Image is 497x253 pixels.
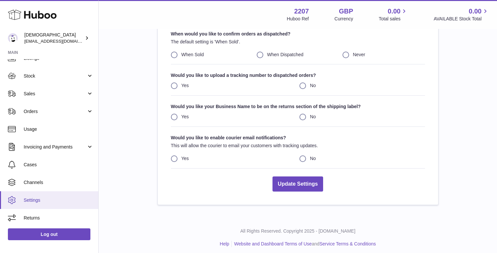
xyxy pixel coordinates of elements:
[171,114,296,120] label: Yes
[171,82,296,89] label: Yes
[24,38,97,44] span: [EMAIL_ADDRESS][DOMAIN_NAME]
[257,52,339,58] label: When Dispatched
[234,241,312,246] a: Website and Dashboard Terms of Use
[24,144,86,150] span: Invoicing and Payments
[434,7,489,22] a: 0.00 AVAILABLE Stock Total
[171,39,425,45] p: The default setting is 'When Sold’.
[24,162,93,168] span: Cases
[24,91,86,97] span: Sales
[379,7,408,22] a: 0.00 Total sales
[171,72,425,79] strong: Would you like to upload a tracking number to dispatched orders?
[171,135,425,141] strong: Would you like to enable courier email notifications?
[24,126,93,132] span: Usage
[299,82,425,89] label: No
[24,179,93,186] span: Channels
[171,143,425,149] p: This will allow the courier to email your customers with tracking updates.
[388,7,401,16] span: 0.00
[171,31,425,37] strong: When would you like to confirm orders as dispatched?
[24,215,93,221] span: Returns
[8,33,18,43] img: christianwedge@yahoo.com
[24,32,83,44] div: [DEMOGRAPHIC_DATA]
[171,103,425,110] strong: Would you like your Business Name to be on the returns section of the shipping label?
[294,7,309,16] strong: 2207
[434,16,489,22] span: AVAILABLE Stock Total
[335,16,353,22] div: Currency
[24,197,93,203] span: Settings
[232,241,376,247] li: and
[171,155,296,162] label: Yes
[24,73,86,79] span: Stock
[104,228,492,234] p: All Rights Reserved. Copyright 2025 - [DOMAIN_NAME]
[319,241,376,246] a: Service Terms & Conditions
[299,155,425,162] label: No
[272,176,323,192] button: Update Settings
[220,241,229,246] a: Help
[339,7,353,16] strong: GBP
[24,108,86,115] span: Orders
[299,114,425,120] label: No
[343,52,425,58] label: Never
[379,16,408,22] span: Total sales
[287,16,309,22] div: Huboo Ref
[469,7,482,16] span: 0.00
[8,228,90,240] a: Log out
[171,52,253,58] label: When Sold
